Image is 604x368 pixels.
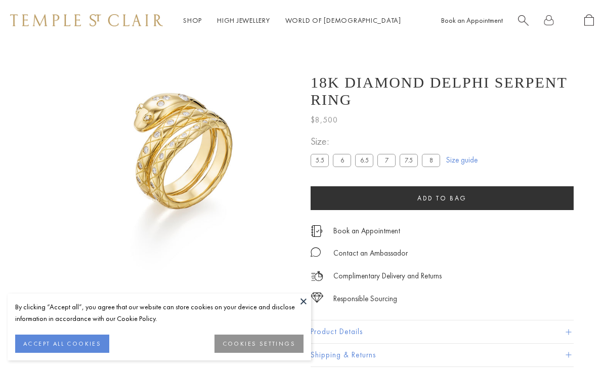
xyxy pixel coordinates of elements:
[446,155,478,165] a: Size guide
[311,293,323,303] img: icon_sourcing.svg
[400,154,418,167] label: 7.5
[311,247,321,257] img: MessageIcon-01_2.svg
[285,16,401,25] a: World of [DEMOGRAPHIC_DATA]World of [DEMOGRAPHIC_DATA]
[311,74,574,108] h1: 18K Diamond Delphi Serpent Ring
[15,335,109,353] button: ACCEPT ALL COOKIES
[518,14,529,27] a: Search
[311,113,338,127] span: $8,500
[311,320,574,343] button: Product Details
[333,247,408,260] div: Contact an Ambassador
[377,154,396,167] label: 7
[311,154,329,167] label: 5.5
[311,344,574,366] button: Shipping & Returns
[422,154,440,167] label: 8
[217,16,270,25] a: High JewelleryHigh Jewellery
[333,270,442,282] p: Complimentary Delivery and Returns
[333,154,351,167] label: 6
[214,335,304,353] button: COOKIES SETTINGS
[553,320,594,358] iframe: Gorgias live chat messenger
[311,186,574,210] button: Add to bag
[333,225,400,236] a: Book an Appointment
[311,270,323,282] img: icon_delivery.svg
[333,293,397,305] div: Responsible Sourcing
[15,301,304,324] div: By clicking “Accept all”, you agree that our website can store cookies on your device and disclos...
[355,154,373,167] label: 6.5
[584,14,594,27] a: Open Shopping Bag
[311,225,323,237] img: icon_appointment.svg
[10,14,163,26] img: Temple St. Clair
[66,40,295,270] img: R31835-SERPENT
[183,16,202,25] a: ShopShop
[417,194,467,202] span: Add to bag
[441,16,503,25] a: Book an Appointment
[183,14,401,27] nav: Main navigation
[311,133,444,150] span: Size:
